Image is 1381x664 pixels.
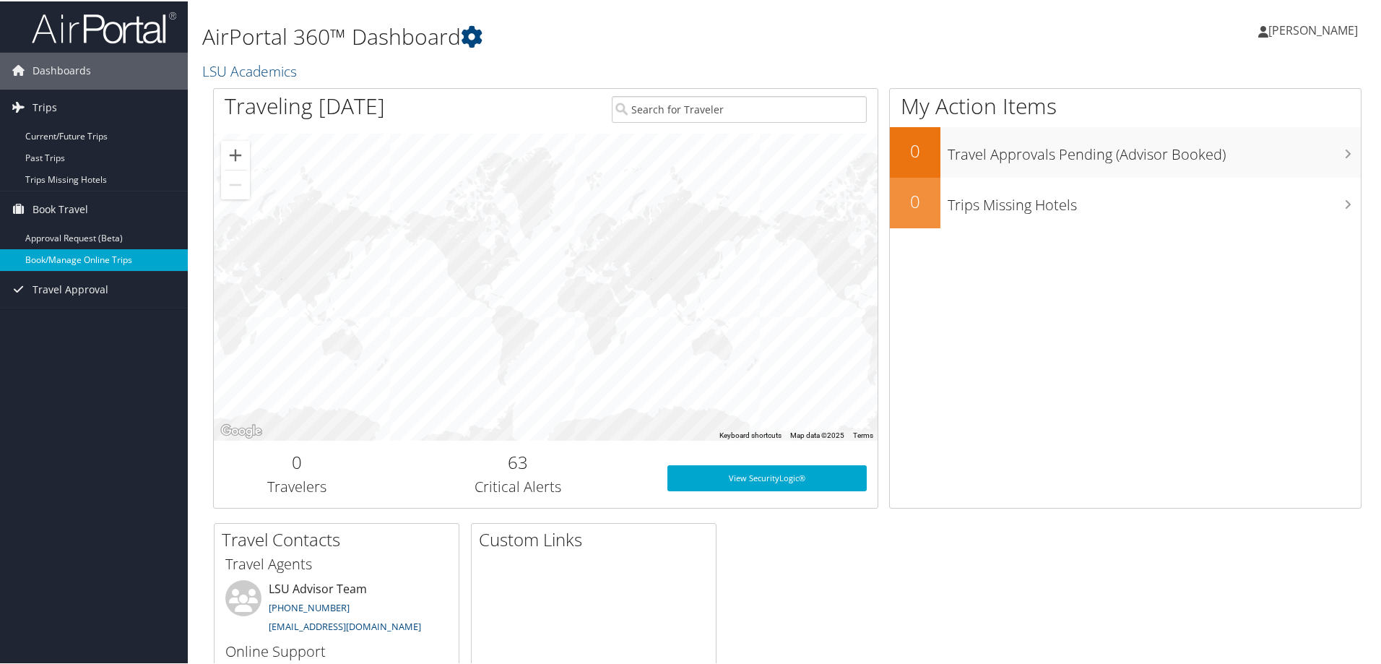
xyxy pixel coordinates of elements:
[202,20,982,51] h1: AirPortal 360™ Dashboard
[948,186,1361,214] h3: Trips Missing Hotels
[33,88,57,124] span: Trips
[612,95,867,121] input: Search for Traveler
[221,169,250,198] button: Zoom out
[202,60,300,79] a: LSU Academics
[269,618,421,631] a: [EMAIL_ADDRESS][DOMAIN_NAME]
[225,640,448,660] h3: Online Support
[33,270,108,306] span: Travel Approval
[225,475,369,496] h3: Travelers
[32,9,176,43] img: airportal-logo.png
[269,600,350,613] a: [PHONE_NUMBER]
[890,90,1361,120] h1: My Action Items
[217,421,265,439] img: Google
[225,90,385,120] h1: Traveling [DATE]
[853,430,873,438] a: Terms (opens in new tab)
[890,188,940,212] h2: 0
[479,526,716,551] h2: Custom Links
[222,526,459,551] h2: Travel Contacts
[221,139,250,168] button: Zoom in
[33,190,88,226] span: Book Travel
[667,464,867,490] a: View SecurityLogic®
[1258,7,1372,51] a: [PERSON_NAME]
[225,449,369,473] h2: 0
[1268,21,1358,37] span: [PERSON_NAME]
[225,553,448,573] h3: Travel Agents
[948,136,1361,163] h3: Travel Approvals Pending (Advisor Booked)
[890,176,1361,227] a: 0Trips Missing Hotels
[890,137,940,162] h2: 0
[790,430,844,438] span: Map data ©2025
[391,475,646,496] h3: Critical Alerts
[218,579,455,638] li: LSU Advisor Team
[719,429,782,439] button: Keyboard shortcuts
[33,51,91,87] span: Dashboards
[890,126,1361,176] a: 0Travel Approvals Pending (Advisor Booked)
[217,421,265,439] a: Open this area in Google Maps (opens a new window)
[391,449,646,473] h2: 63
